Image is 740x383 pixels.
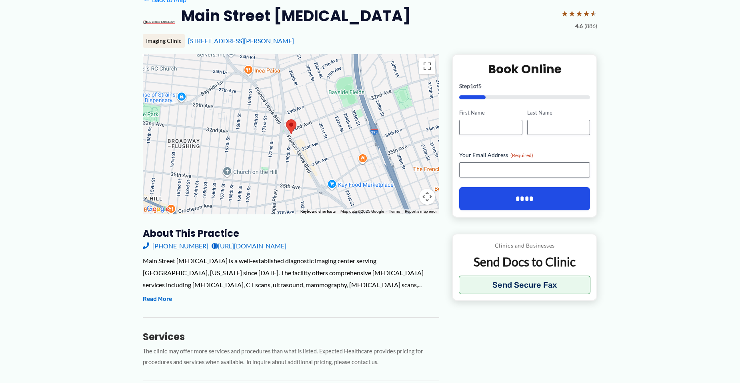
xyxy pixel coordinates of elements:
[459,61,590,77] h2: Book Online
[143,255,439,290] div: Main Street [MEDICAL_DATA] is a well-established diagnostic imaging center serving [GEOGRAPHIC_DA...
[470,83,473,89] span: 1
[188,37,294,44] a: [STREET_ADDRESS][PERSON_NAME]
[583,6,590,21] span: ★
[478,83,482,89] span: 5
[561,6,568,21] span: ★
[510,152,533,158] span: (Required)
[389,209,400,214] a: Terms
[459,109,522,117] label: First Name
[590,6,597,21] span: ★
[143,331,439,343] h3: Services
[145,204,171,214] img: Google
[340,209,384,214] span: Map data ©2025 Google
[143,346,439,368] p: The clinic may offer more services and procedures than what is listed. Expected Healthcare provid...
[575,21,583,31] span: 4.6
[459,83,590,89] p: Step of
[300,209,336,214] button: Keyboard shortcuts
[212,240,286,252] a: [URL][DOMAIN_NAME]
[459,254,590,270] p: Send Docs to Clinic
[143,294,172,304] button: Read More
[459,240,590,251] p: Clinics and Businesses
[143,34,185,48] div: Imaging Clinic
[527,109,590,117] label: Last Name
[419,58,435,74] button: Toggle fullscreen view
[143,240,208,252] a: [PHONE_NUMBER]
[405,209,437,214] a: Report a map error
[459,276,590,294] button: Send Secure Fax
[576,6,583,21] span: ★
[419,189,435,205] button: Map camera controls
[143,227,439,240] h3: About this practice
[459,151,590,159] label: Your Email Address
[181,6,411,26] h2: Main Street [MEDICAL_DATA]
[145,204,171,214] a: Open this area in Google Maps (opens a new window)
[568,6,576,21] span: ★
[584,21,597,31] span: (886)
